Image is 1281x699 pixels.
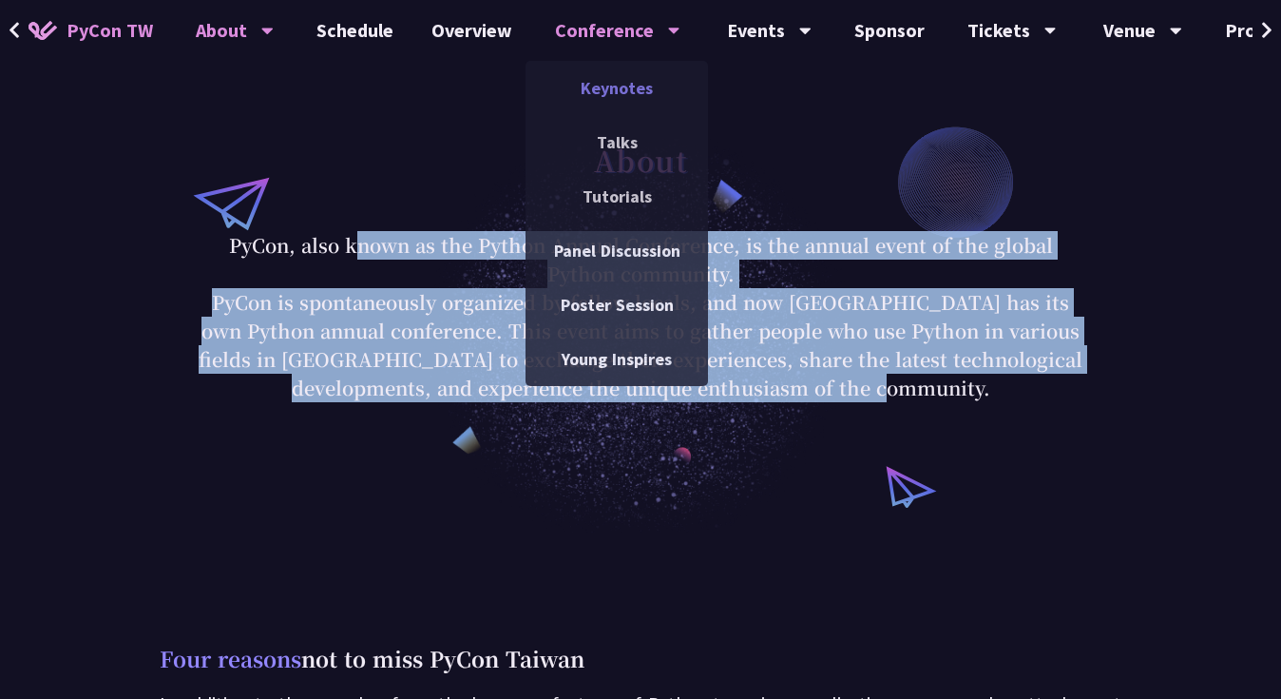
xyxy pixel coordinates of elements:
[199,288,1082,402] p: PyCon is spontaneously organized by fellow locals, and now [GEOGRAPHIC_DATA] has its own Python a...
[526,174,708,219] a: Tutorials
[526,282,708,327] a: Poster Session
[29,21,57,40] img: Home icon of PyCon TW 2025
[67,16,153,45] span: PyCon TW
[160,643,301,673] span: Four reasons
[160,642,1121,675] p: not to miss PyCon Taiwan
[526,120,708,165] a: Talks
[526,66,708,110] a: Keynotes
[526,337,708,381] a: Young Inspires
[10,7,172,54] a: PyCon TW
[526,228,708,273] a: Panel Discussion
[199,231,1082,288] p: PyCon, also known as the Python Annual Conference, is the annual event of the global Python commu...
